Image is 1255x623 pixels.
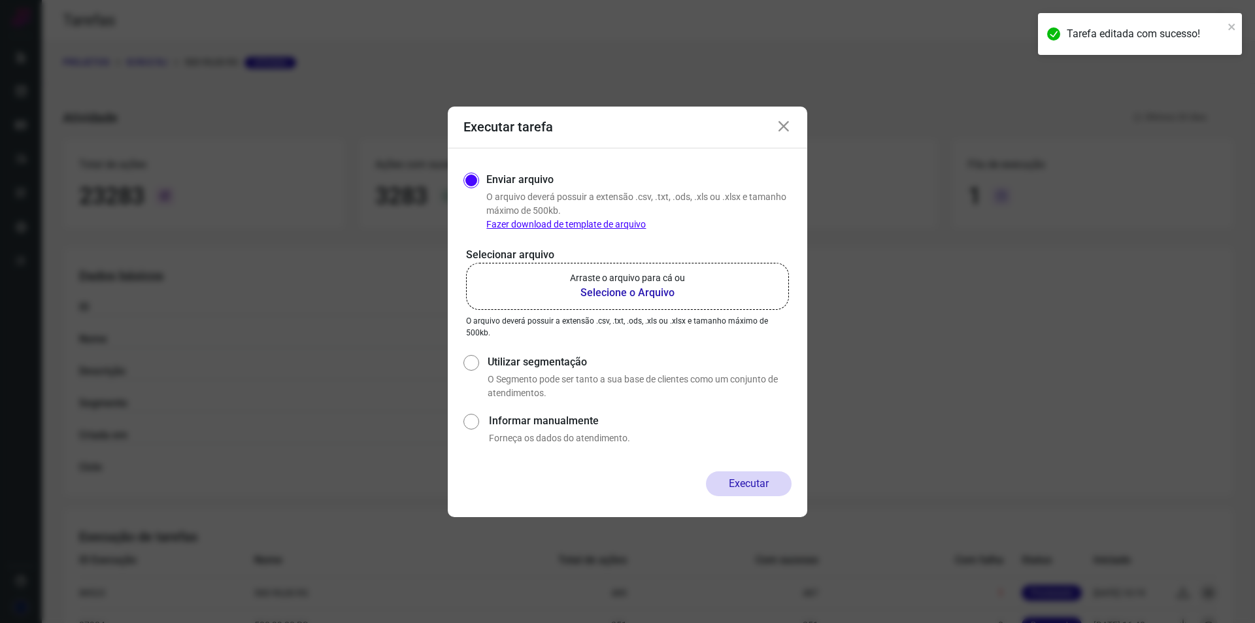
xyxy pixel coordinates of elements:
[489,413,792,429] label: Informar manualmente
[486,190,792,231] p: O arquivo deverá possuir a extensão .csv, .txt, .ods, .xls ou .xlsx e tamanho máximo de 500kb.
[466,315,789,339] p: O arquivo deverá possuir a extensão .csv, .txt, .ods, .xls ou .xlsx e tamanho máximo de 500kb.
[706,471,792,496] button: Executar
[570,271,685,285] p: Arraste o arquivo para cá ou
[1067,26,1224,42] div: Tarefa editada com sucesso!
[1228,18,1237,34] button: close
[463,119,553,135] h3: Executar tarefa
[466,247,789,263] p: Selecionar arquivo
[486,172,554,188] label: Enviar arquivo
[486,219,646,229] a: Fazer download de template de arquivo
[488,373,792,400] p: O Segmento pode ser tanto a sua base de clientes como um conjunto de atendimentos.
[489,431,792,445] p: Forneça os dados do atendimento.
[488,354,792,370] label: Utilizar segmentação
[570,285,685,301] b: Selecione o Arquivo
